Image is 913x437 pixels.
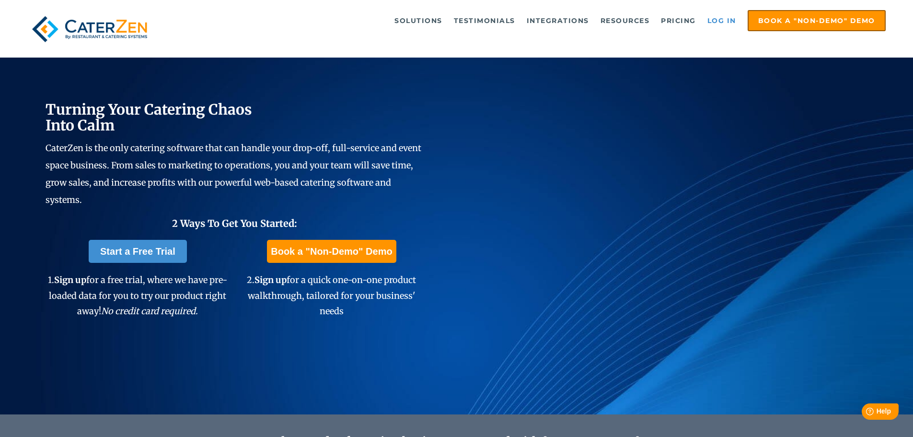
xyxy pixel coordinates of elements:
[390,11,447,30] a: Solutions
[703,11,741,30] a: Log in
[522,11,594,30] a: Integrations
[46,142,421,205] span: CaterZen is the only catering software that can handle your drop-off, full-service and event spac...
[748,10,886,31] a: Book a "Non-Demo" Demo
[172,217,297,229] span: 2 Ways To Get You Started:
[267,240,396,263] a: Book a "Non-Demo" Demo
[174,10,886,31] div: Navigation Menu
[27,10,152,48] img: caterzen
[596,11,655,30] a: Resources
[46,100,252,134] span: Turning Your Catering Chaos Into Calm
[89,240,187,263] a: Start a Free Trial
[54,274,86,285] span: Sign up
[48,274,227,317] span: 1. for a free trial, where we have pre-loaded data for you to try our product right away!
[828,400,902,426] iframe: Help widget launcher
[449,11,520,30] a: Testimonials
[656,11,701,30] a: Pricing
[254,274,287,285] span: Sign up
[247,274,416,317] span: 2. for a quick one-on-one product walkthrough, tailored for your business' needs
[101,306,198,317] em: No credit card required.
